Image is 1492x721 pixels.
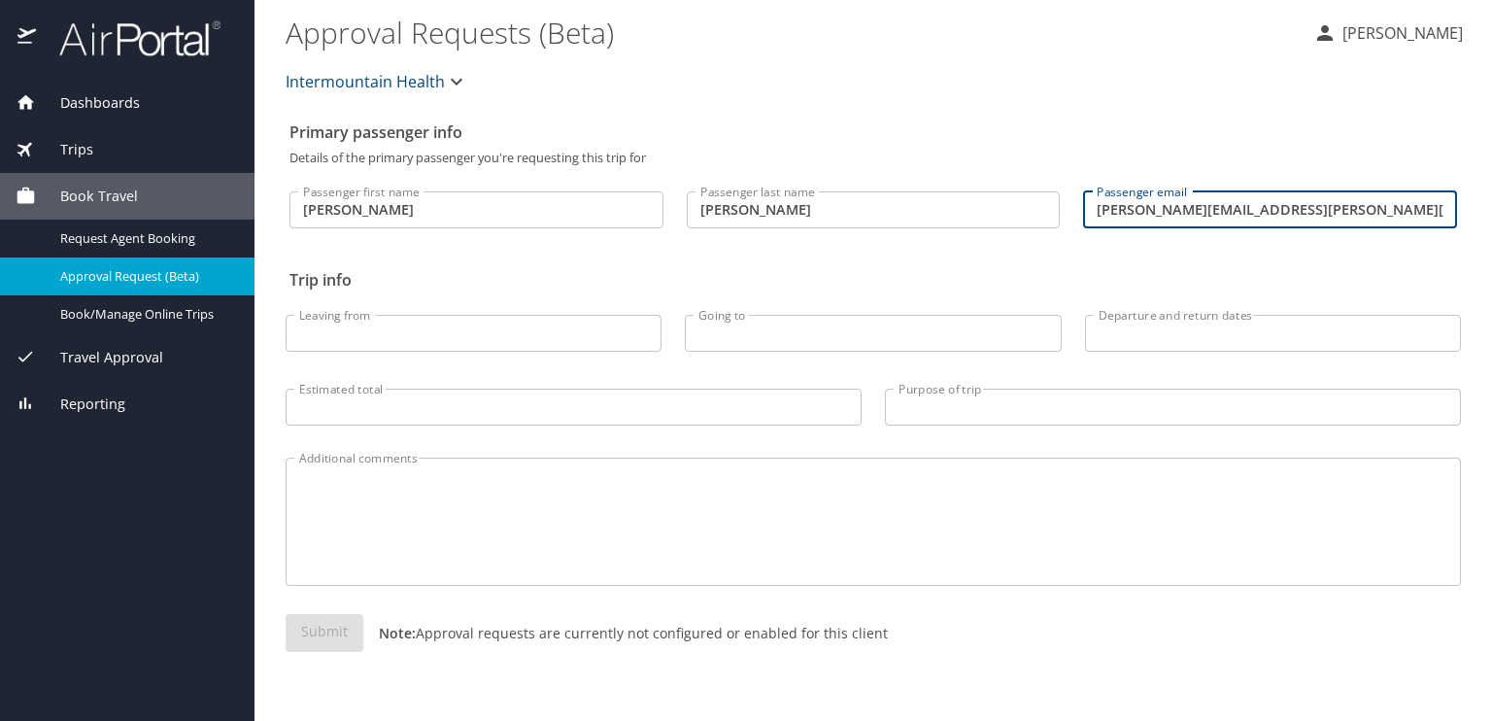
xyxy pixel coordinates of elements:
[1305,16,1471,51] button: [PERSON_NAME]
[36,394,125,415] span: Reporting
[363,623,888,643] p: Approval requests are currently not configured or enabled for this client
[286,68,445,95] span: Intermountain Health
[60,305,231,324] span: Book/Manage Online Trips
[1337,21,1463,45] p: [PERSON_NAME]
[17,19,38,57] img: icon-airportal.png
[36,186,138,207] span: Book Travel
[289,264,1457,295] h2: Trip info
[60,267,231,286] span: Approval Request (Beta)
[289,152,1457,164] p: Details of the primary passenger you're requesting this trip for
[60,229,231,248] span: Request Agent Booking
[289,117,1457,148] h2: Primary passenger info
[36,92,140,114] span: Dashboards
[36,139,93,160] span: Trips
[286,2,1298,62] h1: Approval Requests (Beta)
[36,347,163,368] span: Travel Approval
[278,62,476,101] button: Intermountain Health
[38,19,220,57] img: airportal-logo.png
[379,624,416,642] strong: Note:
